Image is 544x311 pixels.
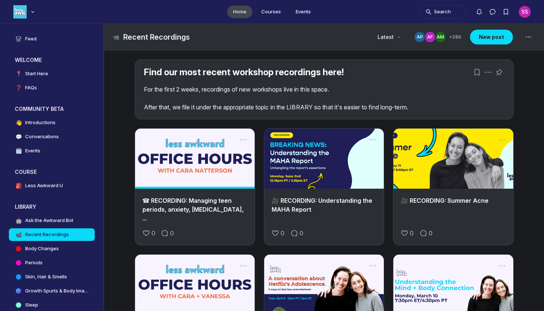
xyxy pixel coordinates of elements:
button: Post actions [238,261,249,271]
a: 🎥 RECORDING: Understanding the MAHA Report [272,197,372,213]
header: Page Header [104,24,544,50]
button: Space settings [522,30,535,44]
h3: COURSE [15,168,37,176]
h4: Conversations [25,133,59,140]
div: AP [414,32,425,42]
h4: Ask the Awkward Bot [25,217,73,224]
a: Home [227,6,252,18]
h4: Skin, Hair & Smells [25,273,67,281]
h4: Body Changes [25,245,59,252]
button: Post actions [367,135,378,145]
button: Post actions [497,261,507,271]
span: 0 [151,229,155,238]
button: Like the 🎥 RECORDING: Summer Acne post [399,227,415,239]
span: 📹 [15,231,22,238]
a: Skin, Hair & Smells [9,271,95,283]
h4: Events [25,147,40,155]
span: 0 [281,229,285,238]
button: Less Awkward Hub logo [13,4,36,19]
a: 🤖Ask the Awkward Bot [9,214,95,227]
a: ❓FAQs [9,82,95,94]
a: Courses [255,6,287,18]
h3: WELCOME [15,56,42,64]
button: COURSECollapse space [9,166,95,178]
button: WELCOMECollapse space [9,54,95,66]
div: AM [435,32,446,42]
p: For the first 2 weeks, recordings of new workshops live in this space. After that, we file it und... [144,85,504,112]
a: Comment on this post [159,227,175,239]
h1: Recent Recordings [123,32,190,42]
button: Like the 🎥 RECORDING: Understanding the MAHA Report post [270,227,286,239]
svg: Space settings [524,33,533,42]
button: LIBRARYCollapse space [9,201,95,213]
button: Direct messages [486,5,499,19]
h4: FAQs [25,84,37,92]
h4: Less Awkward U [25,182,63,189]
span: 0 [299,229,303,238]
span: 0 [170,229,174,238]
a: Feed [9,33,95,45]
button: Bookmarks [472,67,482,77]
h4: Sleep [25,301,38,309]
span: 0 [429,229,433,238]
a: 🎒Less Awkward U [9,179,95,192]
button: Notifications [473,5,486,19]
h3: LIBRARY [15,203,36,211]
button: Post actions [367,261,378,271]
button: Bookmarks [499,5,513,19]
div: SS [519,6,531,18]
img: Less Awkward Hub logo [13,5,27,19]
span: 📹 [113,33,120,41]
button: Latest [373,30,405,44]
h3: COMMUNITY BETA [15,105,64,113]
h4: Introductions [25,119,56,126]
a: Body Changes [9,242,95,255]
h4: Start Here [25,70,48,77]
button: +280 [414,31,461,43]
span: 🎒 [15,182,22,189]
a: Growth Spurts & Body Image [9,285,95,297]
a: ☎ RECORDING: Managing teen periods, anxiety, [MEDICAL_DATA], ... [142,197,244,222]
a: 💬Conversations [9,130,95,143]
button: Post actions [497,135,507,145]
a: 👋Introductions [9,116,95,129]
a: Find our most recent workshop recordings here! [144,67,344,77]
span: 🤖 [15,217,22,224]
div: AF [425,32,435,42]
span: + 280 [449,34,461,40]
button: COMMUNITY BETACollapse space [9,103,95,115]
a: Events [290,6,317,18]
button: Post actions [483,67,493,77]
button: Like the ☎ RECORDING: Managing teen periods, anxiety, bedwetting, and screen time + more from Off... [141,227,157,239]
a: 🎥 RECORDING: Summer Acne [401,197,488,204]
h4: Growth Spurts & Body Image [25,287,89,295]
a: 🗓️Events [9,145,95,157]
button: Search [419,5,466,19]
button: User menu options [519,6,531,18]
button: New post [470,30,513,44]
span: 0 [410,229,414,238]
h4: Recent Recordings [25,231,69,238]
a: 📍Start Here [9,67,95,80]
span: 💬 [15,133,22,140]
h4: Feed [25,35,37,43]
span: 🗓️ [15,147,22,155]
span: Latest [377,33,394,41]
span: 📍 [15,70,22,77]
a: 📹Recent Recordings [9,228,95,241]
a: Comment on this post [289,227,305,239]
button: Post actions [238,135,249,145]
a: Comment on this post [418,227,434,239]
a: Periods [9,257,95,269]
span: 👋 [15,119,22,126]
span: ❓ [15,84,22,92]
h4: Periods [25,259,43,267]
